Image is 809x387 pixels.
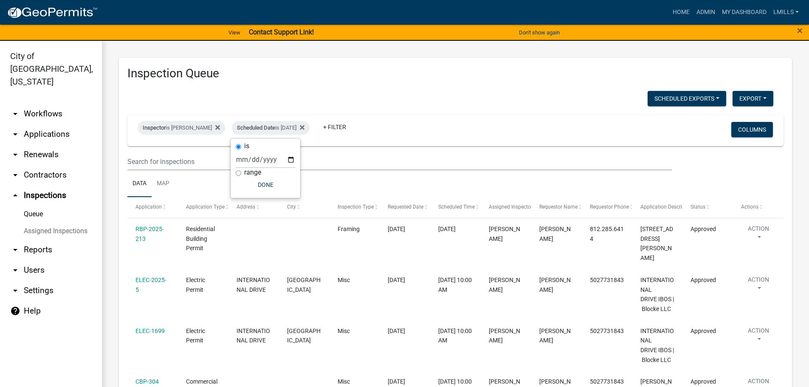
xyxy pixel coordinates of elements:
span: Actions [741,204,758,210]
a: Map [152,170,175,198]
span: Approved [691,378,716,385]
i: help [10,306,20,316]
input: Search for inspections [127,153,672,170]
span: Inspection Type [338,204,374,210]
span: Residential Building Permit [186,226,215,252]
a: ELEC-1699 [135,328,165,334]
span: INTERNATIONAL DRIVE [237,277,270,293]
div: [DATE] 10:00 AM [438,326,472,346]
span: Scheduled Time [438,204,475,210]
i: arrow_drop_down [10,170,20,180]
span: × [797,25,803,37]
div: [DATE] 10:00 AM [438,275,472,295]
a: My Dashboard [719,4,770,20]
span: INTERNATIONAL DRIVE IBOS | Blocke LLC [640,277,674,312]
i: arrow_drop_down [10,129,20,139]
label: range [244,169,261,176]
span: Application [135,204,162,210]
span: INTERNATIONAL DRIVE [237,328,270,344]
span: Status [691,204,705,210]
button: Scheduled Exports [648,91,726,106]
datatable-header-cell: Inspection Type [329,197,380,218]
a: View [225,25,244,40]
span: 812.285.6414 [590,226,624,242]
span: 09/12/2025 [388,277,405,283]
span: Address [237,204,255,210]
i: arrow_drop_up [10,190,20,201]
label: is [244,143,249,150]
div: [DATE] [438,224,472,234]
datatable-header-cell: Requested Date [380,197,430,218]
span: 1187 Dustin's Way | Lot 661 [640,226,673,261]
span: Application Type [186,204,225,210]
a: lmills [770,4,802,20]
datatable-header-cell: Actions [733,197,784,218]
datatable-header-cell: City [279,197,330,218]
button: Done [236,177,295,192]
span: Electric Permit [186,277,205,293]
i: arrow_drop_down [10,109,20,119]
span: Assigned Inspector [489,204,533,210]
datatable-header-cell: Application Description [632,197,682,218]
button: Action [741,326,776,347]
a: Data [127,170,152,198]
a: Admin [693,4,719,20]
button: Export [733,91,773,106]
span: INTERNATIONAL DRIVE IBOS | Blocke LLC [640,328,674,363]
a: Home [669,4,693,20]
div: is [PERSON_NAME] [138,121,225,135]
datatable-header-cell: Address [228,197,279,218]
span: 5027731843 [590,328,624,334]
div: is [DATE] [232,121,310,135]
span: Application Description [640,204,694,210]
span: Approved [691,226,716,232]
h3: Inspection Queue [127,66,784,81]
span: Scheduled Date [237,124,275,131]
datatable-header-cell: Scheduled Time [430,197,481,218]
button: Columns [731,122,773,137]
span: Mike Kruer [489,226,520,242]
a: CBP-304 [135,378,159,385]
span: Misc [338,277,350,283]
span: Framing [338,226,360,232]
span: City [287,204,296,210]
datatable-header-cell: Application [127,197,178,218]
datatable-header-cell: Application Type [178,197,228,218]
span: Electric Permit [186,328,205,344]
span: Linda MILLS [539,328,571,344]
span: Mike Kruer [489,277,520,293]
span: Requestor Name [539,204,578,210]
strong: Contact Support Link! [249,28,314,36]
span: 5027731843 [590,277,624,283]
span: 09/12/2025 [388,226,405,232]
datatable-header-cell: Requestor Name [531,197,582,218]
span: Approved [691,277,716,283]
i: arrow_drop_down [10,285,20,296]
span: Approved [691,328,716,334]
span: 5027731843 [590,378,624,385]
i: arrow_drop_down [10,150,20,160]
a: RBP-2025-213 [135,226,164,242]
a: ELEC-2025-5 [135,277,166,293]
datatable-header-cell: Status [682,197,733,218]
span: Mike Kruer [539,226,571,242]
button: Don't show again [516,25,563,40]
i: arrow_drop_down [10,245,20,255]
button: Action [741,224,776,246]
a: + Filter [316,119,353,135]
span: 09/12/2025 [388,328,405,334]
i: arrow_drop_down [10,265,20,275]
span: 09/12/2025 [388,378,405,385]
span: Requestor Phone [590,204,629,210]
datatable-header-cell: Assigned Inspector [481,197,531,218]
span: Harold Satterly [539,277,571,293]
span: Mike Kruer [489,328,520,344]
span: Misc [338,328,350,334]
span: JEFFERSONVILLE [287,277,321,293]
button: Action [741,275,776,297]
span: JEFFERSONVILLE [287,328,321,344]
datatable-header-cell: Requestor Phone [582,197,632,218]
span: Misc [338,378,350,385]
span: Inspector [143,124,166,131]
span: Requested Date [388,204,423,210]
